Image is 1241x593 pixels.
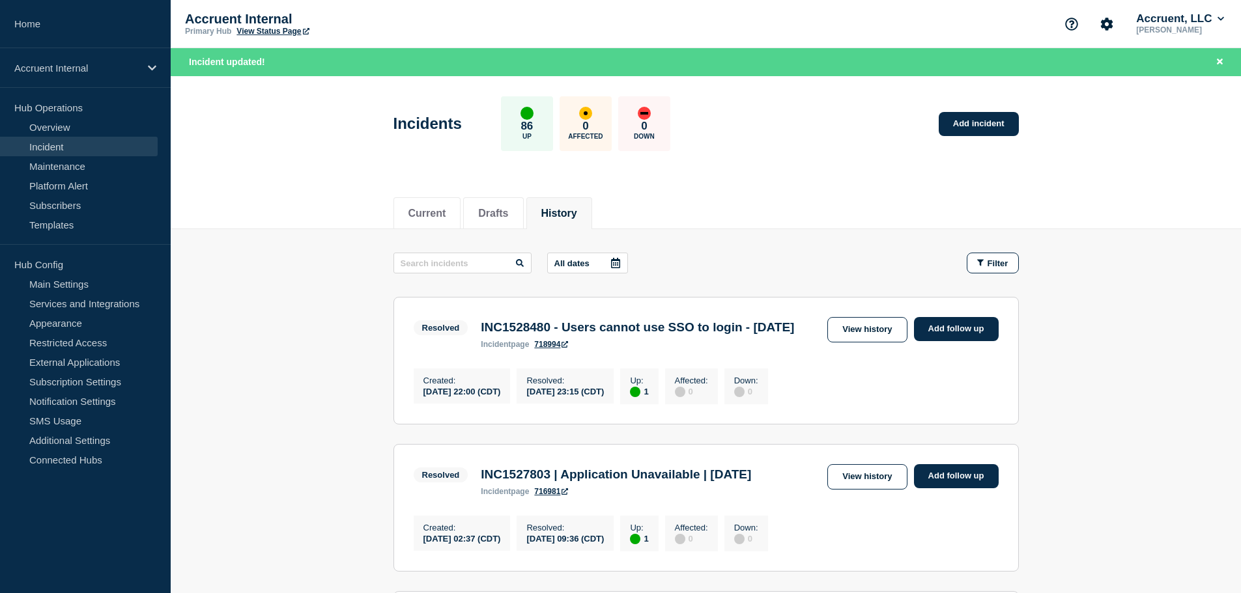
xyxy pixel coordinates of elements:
[541,208,577,219] button: History
[914,317,999,341] a: Add follow up
[734,387,745,397] div: disabled
[393,253,532,273] input: Search incidents
[675,385,708,397] div: 0
[967,253,1019,273] button: Filter
[521,107,534,120] div: up
[1134,12,1227,25] button: Accruent, LLC
[14,62,139,74] p: Accruent Internal
[634,133,655,140] p: Down
[481,340,511,349] span: incident
[939,112,1019,136] a: Add incident
[478,208,508,219] button: Drafts
[630,534,640,544] div: up
[526,532,604,544] div: [DATE] 09:36 (CDT)
[393,115,462,133] h1: Incidents
[641,120,647,133] p: 0
[734,534,745,544] div: disabled
[579,107,592,120] div: affected
[534,340,568,349] a: 718994
[185,12,446,27] p: Accruent Internal
[675,376,708,385] p: Affected :
[522,133,532,140] p: Up
[1093,10,1120,38] button: Account settings
[481,487,511,496] span: incident
[1212,55,1228,70] button: Close banner
[675,534,685,544] div: disabled
[481,320,794,335] h3: INC1528480 - Users cannot use SSO to login - [DATE]
[988,258,1008,268] span: Filter
[734,385,758,397] div: 0
[481,487,529,496] p: page
[914,464,999,488] a: Add follow up
[189,57,265,67] span: Incident updated!
[526,376,604,385] p: Resolved :
[423,532,501,544] div: [DATE] 02:37 (CDT)
[827,464,907,490] a: View history
[734,532,758,544] div: 0
[414,467,468,482] span: Resolved
[521,120,533,133] p: 86
[568,133,603,140] p: Affected
[547,253,628,273] button: All dates
[185,27,231,36] p: Primary Hub
[675,387,685,397] div: disabled
[408,208,446,219] button: Current
[630,387,640,397] div: up
[675,532,708,544] div: 0
[1134,25,1227,34] p: [PERSON_NAME]
[481,467,751,482] h3: INC1527803 | Application Unavailable | [DATE]
[526,385,604,396] div: [DATE] 23:15 (CDT)
[638,107,651,120] div: down
[630,385,648,397] div: 1
[675,523,708,532] p: Affected :
[423,523,501,532] p: Created :
[1058,10,1085,38] button: Support
[236,27,309,36] a: View Status Page
[582,120,588,133] p: 0
[827,317,907,342] a: View history
[414,320,468,335] span: Resolved
[734,523,758,532] p: Down :
[630,523,648,532] p: Up :
[423,385,501,396] div: [DATE] 22:00 (CDT)
[481,340,529,349] p: page
[423,376,501,385] p: Created :
[630,376,648,385] p: Up :
[534,487,568,496] a: 716981
[630,532,648,544] div: 1
[554,258,590,268] p: All dates
[734,376,758,385] p: Down :
[526,523,604,532] p: Resolved :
